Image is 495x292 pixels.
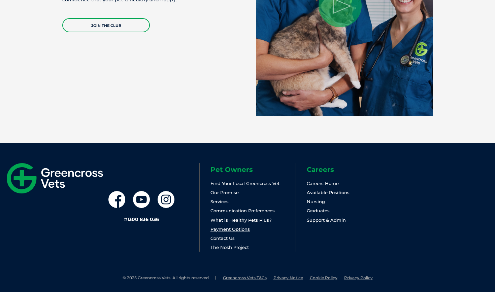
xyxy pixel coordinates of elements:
a: #1300 836 036 [124,216,159,222]
a: Cookie Policy [310,275,337,280]
a: JOIN THE CLUB [62,18,150,32]
a: Services [210,199,229,204]
a: Find Your Local Greencross Vet [210,181,279,186]
a: Available Positions [307,190,350,195]
a: Support & Admin [307,217,346,223]
li: © 2025 Greencross Vets. All rights reserved [123,275,216,281]
a: Payment Options [210,226,250,232]
a: Careers Home [307,181,339,186]
span: # [124,216,127,222]
h6: Pet Owners [210,166,296,173]
a: Graduates [307,208,330,213]
a: Nursing [307,199,325,204]
a: The Nosh Project [210,245,249,250]
a: Greencross Vets T&Cs [223,275,267,280]
a: Privacy Notice [273,275,303,280]
a: Our Promise [210,190,239,195]
a: Privacy Policy [344,275,373,280]
a: What is Healthy Pets Plus? [210,217,271,223]
h6: Careers [307,166,392,173]
a: Communication Preferences [210,208,275,213]
a: Contact Us [210,235,235,241]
